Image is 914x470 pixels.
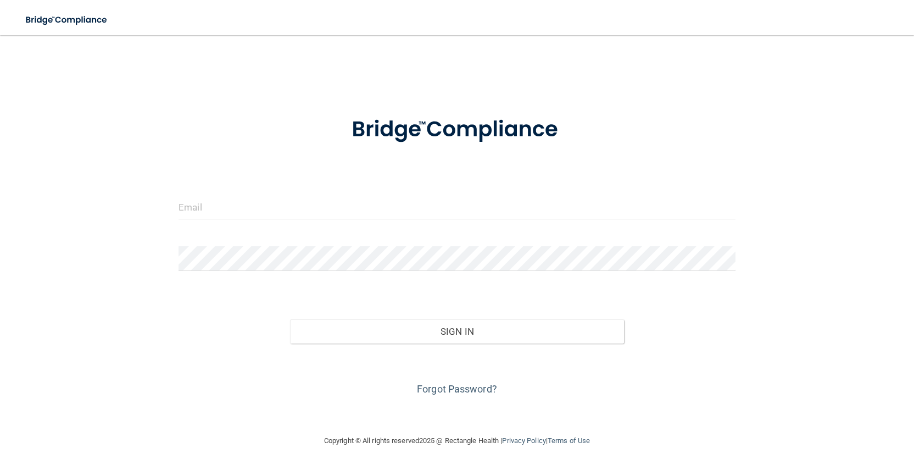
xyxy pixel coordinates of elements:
[329,101,585,158] img: bridge_compliance_login_screen.278c3ca4.svg
[548,436,590,445] a: Terms of Use
[502,436,545,445] a: Privacy Policy
[257,423,657,458] div: Copyright © All rights reserved 2025 @ Rectangle Health | |
[290,319,624,344] button: Sign In
[16,9,118,31] img: bridge_compliance_login_screen.278c3ca4.svg
[179,195,735,219] input: Email
[417,383,497,395] a: Forgot Password?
